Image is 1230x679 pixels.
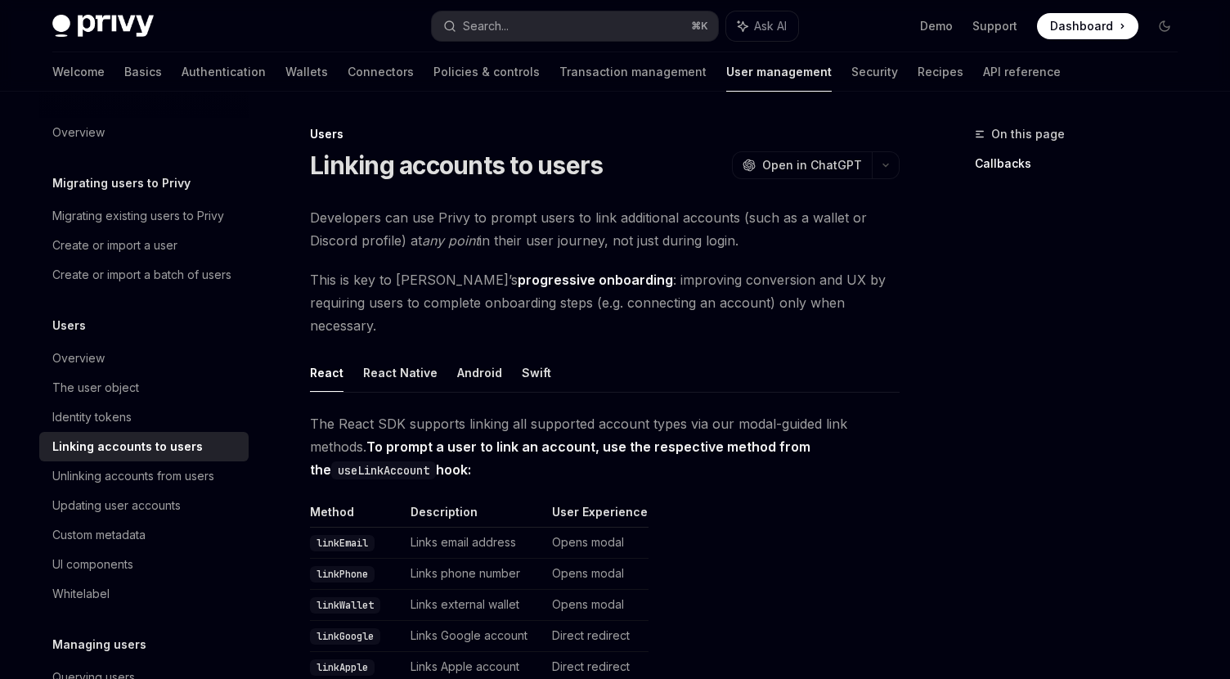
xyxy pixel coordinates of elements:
[726,11,798,41] button: Ask AI
[52,496,181,515] div: Updating user accounts
[39,520,249,550] a: Custom metadata
[732,151,872,179] button: Open in ChatGPT
[545,504,649,528] th: User Experience
[457,353,502,392] button: Android
[310,659,375,676] code: linkApple
[52,635,146,654] h5: Managing users
[983,52,1061,92] a: API reference
[972,18,1017,34] a: Support
[545,528,649,559] td: Opens modal
[522,353,551,392] button: Swift
[432,11,718,41] button: Search...⌘K
[39,344,249,373] a: Overview
[851,52,898,92] a: Security
[52,584,110,604] div: Whitelabel
[726,52,832,92] a: User management
[52,378,139,398] div: The user object
[363,353,438,392] button: React Native
[348,52,414,92] a: Connectors
[331,461,436,479] code: useLinkAccount
[310,535,375,551] code: linkEmail
[52,348,105,368] div: Overview
[39,260,249,290] a: Create or import a batch of users
[52,15,154,38] img: dark logo
[52,173,191,193] h5: Migrating users to Privy
[39,402,249,432] a: Identity tokens
[545,559,649,590] td: Opens modal
[920,18,953,34] a: Demo
[310,268,900,337] span: This is key to [PERSON_NAME]’s : improving conversion and UX by requiring users to complete onboa...
[39,373,249,402] a: The user object
[310,628,380,645] code: linkGoogle
[285,52,328,92] a: Wallets
[404,504,545,528] th: Description
[39,491,249,520] a: Updating user accounts
[762,157,862,173] span: Open in ChatGPT
[691,20,708,33] span: ⌘ K
[975,151,1191,177] a: Callbacks
[52,555,133,574] div: UI components
[310,353,343,392] button: React
[310,206,900,252] span: Developers can use Privy to prompt users to link additional accounts (such as a wallet or Discord...
[52,466,214,486] div: Unlinking accounts from users
[1151,13,1178,39] button: Toggle dark mode
[404,590,545,621] td: Links external wallet
[39,461,249,491] a: Unlinking accounts from users
[52,265,231,285] div: Create or import a batch of users
[124,52,162,92] a: Basics
[52,52,105,92] a: Welcome
[404,559,545,590] td: Links phone number
[39,579,249,609] a: Whitelabel
[1050,18,1113,34] span: Dashboard
[463,16,509,36] div: Search...
[559,52,707,92] a: Transaction management
[39,231,249,260] a: Create or import a user
[52,236,177,255] div: Create or import a user
[918,52,963,92] a: Recipes
[182,52,266,92] a: Authentication
[310,151,603,180] h1: Linking accounts to users
[52,525,146,545] div: Custom metadata
[52,316,86,335] h5: Users
[39,118,249,147] a: Overview
[991,124,1065,144] span: On this page
[310,597,380,614] code: linkWallet
[310,438,810,478] strong: To prompt a user to link an account, use the respective method from the hook:
[39,432,249,461] a: Linking accounts to users
[518,272,673,288] strong: progressive onboarding
[310,504,404,528] th: Method
[310,566,375,582] code: linkPhone
[39,550,249,579] a: UI components
[433,52,540,92] a: Policies & controls
[310,412,900,481] span: The React SDK supports linking all supported account types via our modal-guided link methods.
[404,621,545,652] td: Links Google account
[422,232,479,249] em: any point
[52,123,105,142] div: Overview
[52,206,224,226] div: Migrating existing users to Privy
[545,590,649,621] td: Opens modal
[754,18,787,34] span: Ask AI
[545,621,649,652] td: Direct redirect
[39,201,249,231] a: Migrating existing users to Privy
[52,407,132,427] div: Identity tokens
[1037,13,1138,39] a: Dashboard
[404,528,545,559] td: Links email address
[310,126,900,142] div: Users
[52,437,203,456] div: Linking accounts to users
